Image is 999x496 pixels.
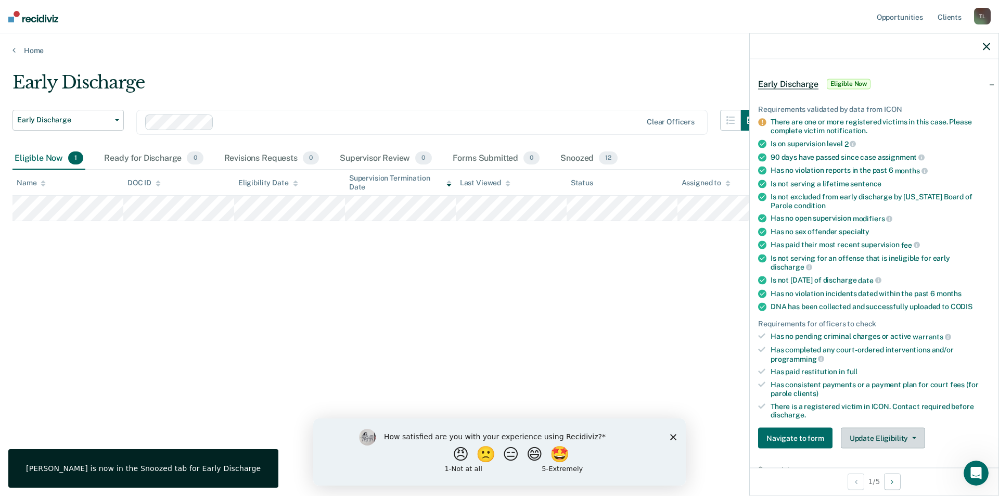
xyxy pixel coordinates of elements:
[850,179,881,187] span: sentence
[558,147,620,170] div: Snoozed
[571,179,593,187] div: Status
[460,179,510,187] div: Last Viewed
[647,118,695,126] div: Clear officers
[8,11,58,22] img: Recidiviz
[771,139,990,148] div: Is on supervision level
[599,151,618,165] span: 12
[771,214,990,223] div: Has no open supervision
[841,428,925,449] button: Update Eligibility
[750,67,998,100] div: Early DischargeEligible Now
[951,302,972,310] span: CODIS
[771,240,990,249] div: Has paid their most recent supervision
[895,166,928,174] span: months
[771,118,990,135] div: There are one or more registered victims in this case. Please complete victim notification.
[853,214,893,223] span: modifiers
[750,467,998,495] div: 1 / 5
[771,253,990,271] div: Is not serving for an offense that is ineligible for early
[102,147,205,170] div: Ready for Discharge
[758,319,990,328] div: Requirements for officers to check
[884,473,901,490] button: Next Opportunity
[68,151,83,165] span: 1
[17,179,46,187] div: Name
[771,345,990,363] div: Has completed any court-ordered interventions and/or
[771,289,990,298] div: Has no violation incidents dated within the past 6
[758,465,990,474] dt: Supervision
[827,79,871,89] span: Eligible Now
[937,289,962,297] span: months
[12,72,762,101] div: Early Discharge
[771,332,990,341] div: Has no pending criminal charges or active
[12,147,85,170] div: Eligible Now
[758,79,818,89] span: Early Discharge
[858,276,881,284] span: date
[238,179,298,187] div: Eligibility Date
[974,8,991,24] div: T L
[771,227,990,236] div: Has no sex offender
[12,46,987,55] a: Home
[17,116,111,124] span: Early Discharge
[771,275,990,285] div: Is not [DATE] of discharge
[758,428,837,449] a: Navigate to form link
[844,139,856,148] span: 2
[771,179,990,188] div: Is not serving a lifetime
[26,464,261,473] div: [PERSON_NAME] is now in the Snoozed tab for Early Discharge
[839,227,869,235] span: specialty
[771,354,824,363] span: programming
[771,402,990,419] div: There is a registered victim in ICON. Contact required before
[187,151,203,165] span: 0
[682,179,731,187] div: Assigned to
[127,179,161,187] div: DOC ID
[771,152,990,162] div: 90 days have passed since case
[847,367,857,376] span: full
[451,147,542,170] div: Forms Submitted
[313,418,686,486] iframe: Survey by Kim from Recidiviz
[771,411,806,419] span: discharge.
[794,201,826,209] span: condition
[523,151,540,165] span: 0
[222,147,321,170] div: Revisions Requests
[349,174,452,192] div: Supervision Termination Date
[913,333,951,341] span: warrants
[303,151,319,165] span: 0
[415,151,431,165] span: 0
[771,367,990,376] div: Has paid restitution in
[771,380,990,398] div: Has consistent payments or a payment plan for court fees (for parole
[771,302,990,311] div: DNA has been collected and successfully uploaded to
[793,389,818,397] span: clients)
[771,263,812,271] span: discharge
[848,473,864,490] button: Previous Opportunity
[771,192,990,210] div: Is not excluded from early discharge by [US_STATE] Board of Parole
[771,166,990,175] div: Has no violation reports in the past 6
[758,105,990,113] div: Requirements validated by data from ICON
[878,153,925,161] span: assignment
[964,461,989,486] iframe: Intercom live chat
[338,147,434,170] div: Supervisor Review
[901,240,920,249] span: fee
[758,428,832,449] button: Navigate to form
